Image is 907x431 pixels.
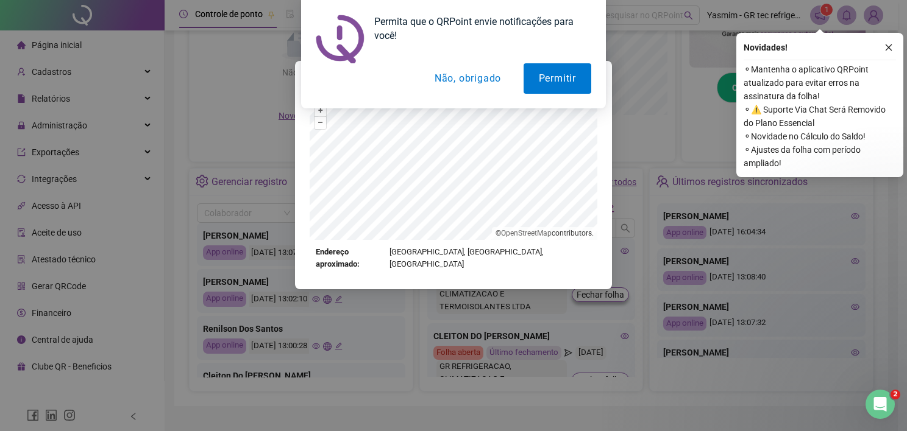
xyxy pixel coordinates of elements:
iframe: Intercom live chat [866,390,895,419]
span: ⚬ ⚠️ Suporte Via Chat Será Removido do Plano Essencial [744,103,896,130]
button: – [315,117,326,128]
strong: Endereço aproximado: [316,246,385,271]
button: Permitir [524,63,591,94]
li: © contributors. [496,229,594,237]
img: notification icon [316,15,365,63]
div: [GEOGRAPHIC_DATA], [GEOGRAPHIC_DATA], [GEOGRAPHIC_DATA] [316,246,591,271]
button: + [315,105,326,116]
span: ⚬ Novidade no Cálculo do Saldo! [744,130,896,143]
div: Permita que o QRPoint envie notificações para você! [365,15,591,43]
span: 2 [891,390,900,399]
button: Não, obrigado [419,63,516,94]
a: OpenStreetMap [501,229,552,237]
span: ⚬ Ajustes da folha com período ampliado! [744,143,896,170]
